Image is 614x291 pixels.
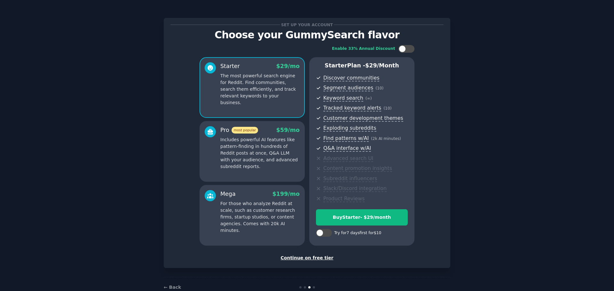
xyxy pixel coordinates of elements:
span: Find patterns w/AI [323,135,369,142]
span: Segment audiences [323,85,373,91]
span: $ 29 /month [365,62,399,69]
div: Try for 7 days first for $10 [334,230,381,236]
span: $ 29 /mo [276,63,300,69]
div: Pro [220,126,258,134]
span: Exploding subreddits [323,125,376,132]
span: most popular [232,127,258,134]
span: ( 2k AI minutes ) [371,136,401,141]
span: Q&A interface w/AI [323,145,371,152]
span: Slack/Discord integration [323,185,387,192]
span: Keyword search [323,95,363,102]
span: ( ∞ ) [366,96,372,101]
div: Mega [220,190,236,198]
p: Includes powerful AI features like pattern-finding in hundreds of Reddit posts at once, Q&A LLM w... [220,136,300,170]
span: Customer development themes [323,115,403,122]
span: Set up your account [280,21,334,28]
p: For those who analyze Reddit at scale, such as customer research firms, startup studios, or conte... [220,200,300,234]
span: Discover communities [323,75,379,81]
div: Continue on free tier [170,255,444,261]
button: BuyStarter- $29/month [316,209,408,226]
div: Enable 33% Annual Discount [332,46,395,52]
div: Buy Starter - $ 29 /month [316,214,407,221]
span: Subreddit influencers [323,175,377,182]
span: Product Reviews [323,195,365,202]
p: Starter Plan - [316,62,408,70]
div: Starter [220,62,240,70]
span: ( 10 ) [383,106,391,111]
span: Advanced search UI [323,155,373,162]
p: The most powerful search engine for Reddit. Find communities, search them efficiently, and track ... [220,73,300,106]
p: Choose your GummySearch flavor [170,29,444,41]
span: $ 199 /mo [272,191,300,197]
span: $ 59 /mo [276,127,300,133]
a: ← Back [164,285,181,290]
span: Content promotion insights [323,165,392,172]
span: Tracked keyword alerts [323,105,381,111]
span: ( 10 ) [375,86,383,90]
